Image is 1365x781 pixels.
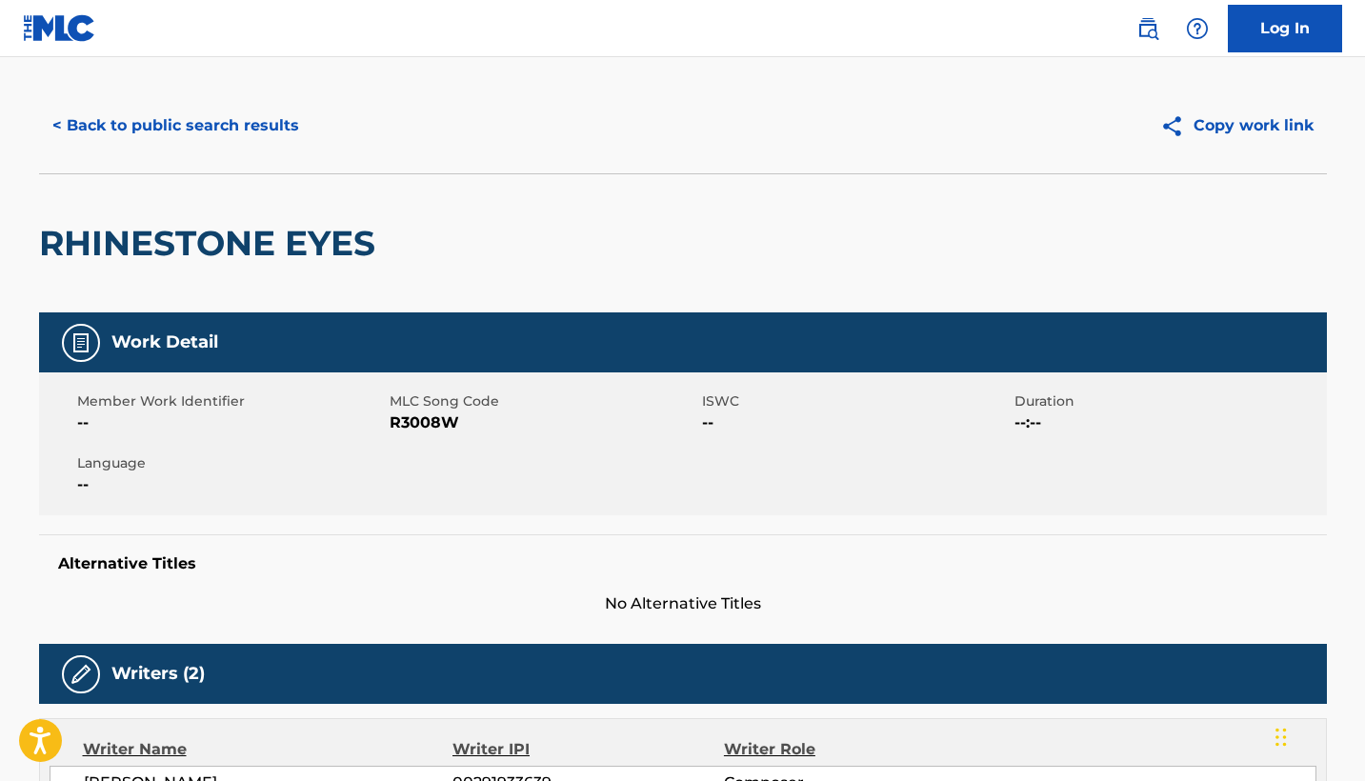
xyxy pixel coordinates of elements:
img: Work Detail [70,331,92,354]
div: Writer IPI [452,738,724,761]
span: Duration [1014,391,1322,411]
span: -- [77,473,385,496]
span: -- [77,411,385,434]
img: MLC Logo [23,14,96,42]
h2: RHINESTONE EYES [39,222,385,265]
div: Writer Name [83,738,453,761]
a: Log In [1228,5,1342,52]
span: ISWC [702,391,1010,411]
img: help [1186,17,1209,40]
img: Writers [70,663,92,686]
iframe: Chat Widget [1270,690,1365,781]
span: --:-- [1014,411,1322,434]
span: Member Work Identifier [77,391,385,411]
h5: Work Detail [111,331,218,353]
span: No Alternative Titles [39,592,1327,615]
div: Drag [1275,709,1287,766]
button: Copy work link [1147,102,1327,150]
span: R3008W [390,411,697,434]
h5: Alternative Titles [58,554,1308,573]
span: -- [702,411,1010,434]
h5: Writers (2) [111,663,205,685]
button: < Back to public search results [39,102,312,150]
span: Language [77,453,385,473]
span: MLC Song Code [390,391,697,411]
div: Help [1178,10,1216,48]
div: Writer Role [724,738,971,761]
img: search [1136,17,1159,40]
img: Copy work link [1160,114,1194,138]
a: Public Search [1129,10,1167,48]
